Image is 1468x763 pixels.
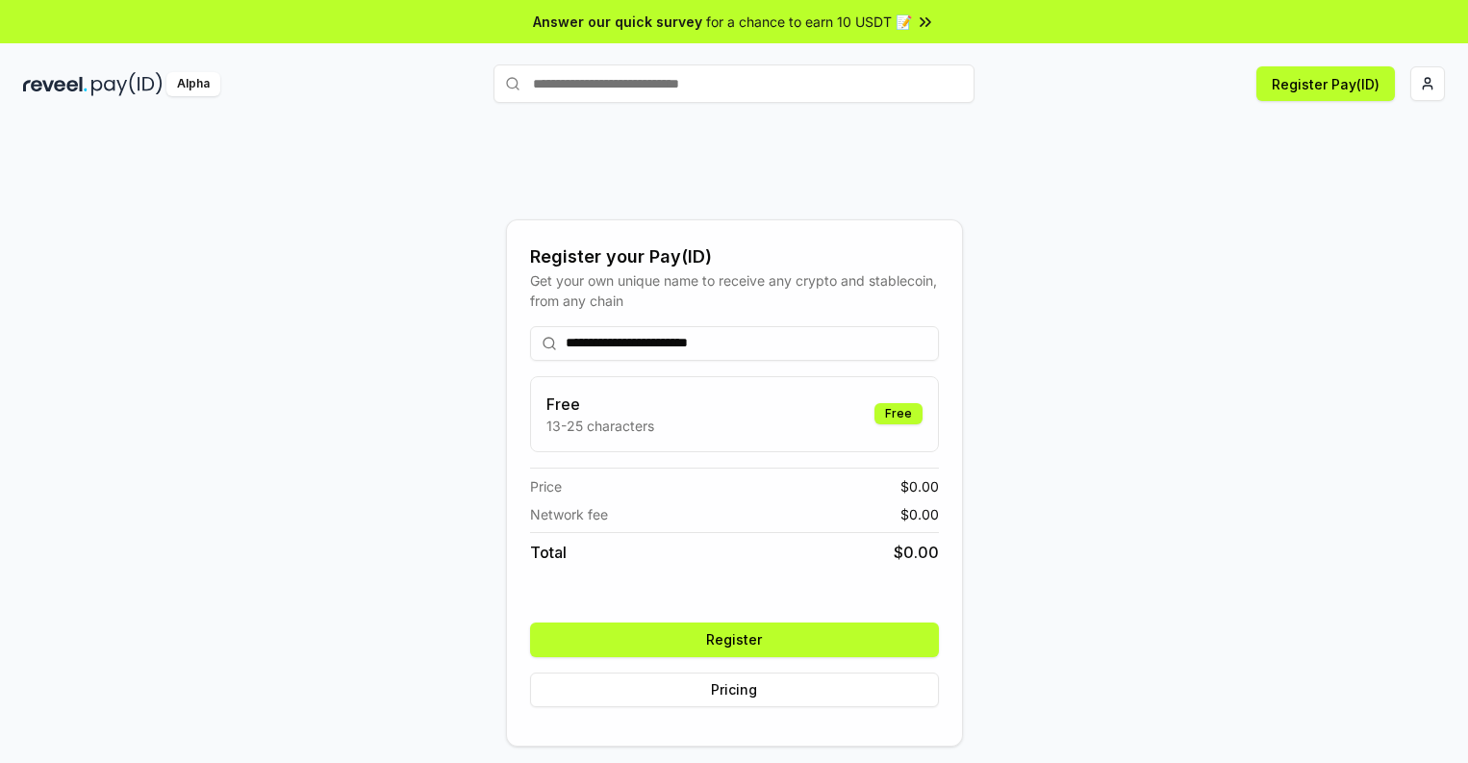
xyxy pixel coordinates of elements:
[533,12,702,32] span: Answer our quick survey
[91,72,163,96] img: pay_id
[530,243,939,270] div: Register your Pay(ID)
[874,403,923,424] div: Free
[530,270,939,311] div: Get your own unique name to receive any crypto and stablecoin, from any chain
[900,504,939,524] span: $ 0.00
[894,541,939,564] span: $ 0.00
[546,416,654,436] p: 13-25 characters
[1256,66,1395,101] button: Register Pay(ID)
[166,72,220,96] div: Alpha
[530,504,608,524] span: Network fee
[23,72,88,96] img: reveel_dark
[900,476,939,496] span: $ 0.00
[530,623,939,657] button: Register
[706,12,912,32] span: for a chance to earn 10 USDT 📝
[530,541,567,564] span: Total
[546,393,654,416] h3: Free
[530,476,562,496] span: Price
[530,673,939,707] button: Pricing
